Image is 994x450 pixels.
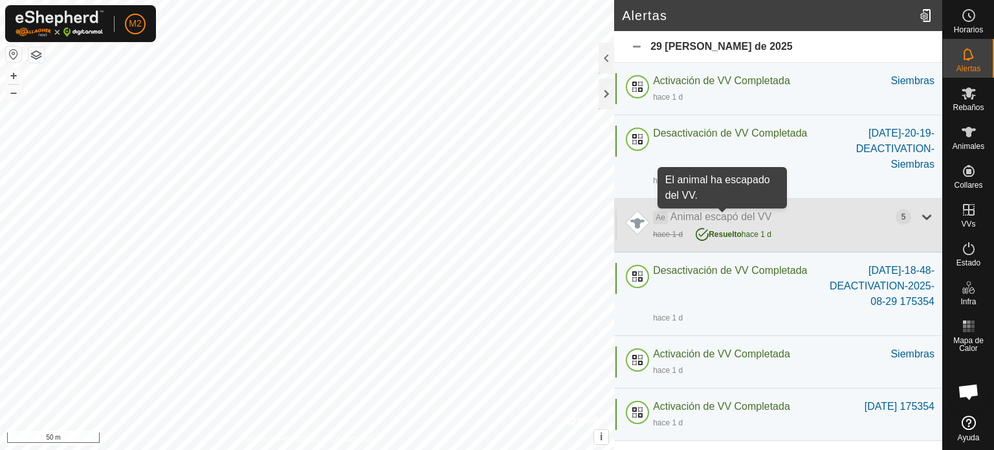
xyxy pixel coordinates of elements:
[956,259,980,267] span: Estado
[653,401,790,412] span: Activación de VV Completada
[709,230,742,239] span: Resuelto
[954,181,982,189] span: Collares
[956,65,980,73] span: Alertas
[129,17,141,30] span: M2
[653,175,683,186] div: hace 1 d
[958,434,980,442] span: Ayuda
[600,431,602,442] span: i
[961,220,975,228] span: VVs
[653,417,683,429] div: hace 1 d
[954,26,983,34] span: Horarios
[6,85,21,100] button: –
[653,348,790,359] span: Activación de VV Completada
[240,433,315,445] a: Política de Privacidad
[696,225,771,240] div: hace 1 d
[614,31,942,63] div: 29 [PERSON_NAME] de 2025
[822,263,934,309] div: [DATE]-18-48-DEACTIVATION-2025-08-29 175354
[16,10,104,37] img: Logo Gallagher
[331,433,374,445] a: Contáctenos
[653,211,668,224] span: Ae
[943,411,994,447] a: Ayuda
[949,372,988,411] a: Chat abierto
[670,211,772,222] span: Animal escapó del VV
[946,337,991,352] span: Mapa de Calor
[822,126,934,172] div: [DATE]-20-19-DEACTIVATION-Siembras
[653,229,683,240] div: hace 1 d
[865,399,934,414] div: [DATE] 175354
[28,47,44,63] button: Capas del Mapa
[653,312,683,324] div: hace 1 d
[653,365,683,376] div: hace 1 d
[890,346,934,362] div: Siembras
[653,91,683,103] div: hace 1 d
[653,75,790,86] span: Activación de VV Completada
[622,8,914,23] h2: Alertas
[953,104,984,111] span: Rebaños
[960,298,976,306] span: Infra
[890,73,934,89] div: Siembras
[653,265,807,276] span: Desactivación de VV Completada
[653,128,807,139] span: Desactivación de VV Completada
[6,47,21,62] button: Restablecer Mapa
[594,430,608,444] button: i
[953,142,984,150] span: Animales
[896,209,911,225] div: 5
[6,68,21,84] button: +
